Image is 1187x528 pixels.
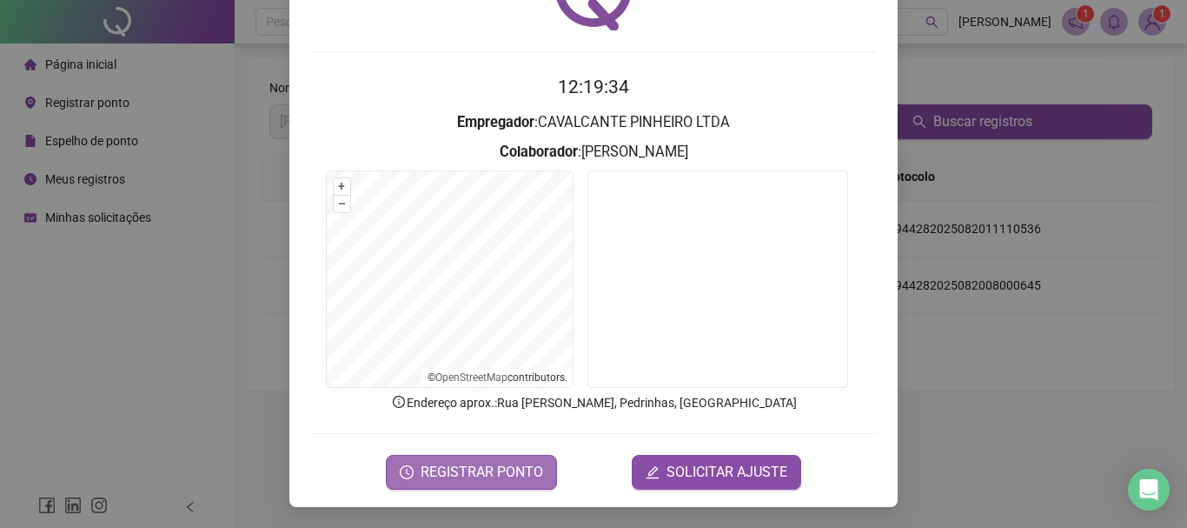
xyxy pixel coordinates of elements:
[428,371,567,384] li: © contributors.
[632,455,801,490] button: editSOLICITAR AJUSTE
[310,111,877,134] h3: : CAVALCANTE PINHEIRO LTDA
[391,394,407,410] span: info-circle
[310,393,877,412] p: Endereço aprox. : Rua [PERSON_NAME], Pedrinhas, [GEOGRAPHIC_DATA]
[646,465,660,479] span: edit
[558,77,629,97] time: 12:19:34
[457,114,534,130] strong: Empregador
[334,196,350,212] button: –
[435,371,507,384] a: OpenStreetMap
[421,462,543,483] span: REGISTRAR PONTO
[334,178,350,195] button: +
[400,465,414,479] span: clock-circle
[1128,469,1170,511] div: Open Intercom Messenger
[500,144,578,160] strong: Colaborador
[310,141,877,164] h3: : [PERSON_NAME]
[386,455,557,490] button: REGISTRAR PONTO
[666,462,787,483] span: SOLICITAR AJUSTE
